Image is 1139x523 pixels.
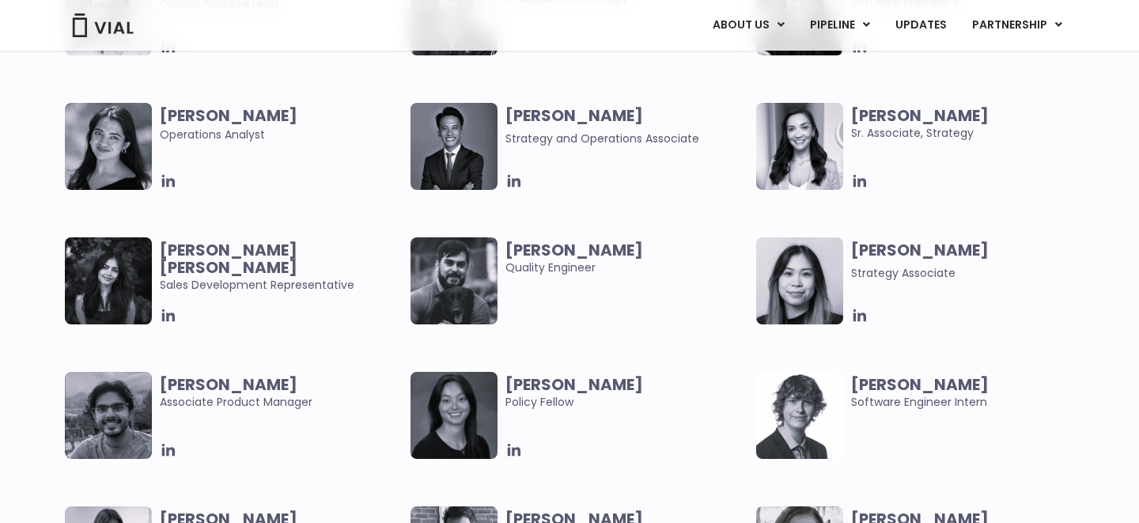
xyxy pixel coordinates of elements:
b: [PERSON_NAME] [PERSON_NAME] [160,239,297,279]
span: Operations Analyst [160,107,403,143]
img: Headshot of smiling man named Abhinav [65,372,152,459]
span: Policy Fellow [505,376,748,411]
img: Headshot of smiling woman named Vanessa [756,237,843,324]
b: [PERSON_NAME] [505,104,643,127]
img: Man smiling posing for picture [411,237,498,324]
b: [PERSON_NAME] [160,373,297,396]
img: Headshot of smiling woman named Sharicka [65,103,152,190]
b: [PERSON_NAME] [160,104,297,127]
a: PARTNERSHIPMenu Toggle [959,12,1075,39]
img: Smiling woman named Ana [756,103,843,190]
img: Smiling woman named Claudia [411,372,498,459]
b: [PERSON_NAME] [505,239,643,261]
span: Sr. Associate, Strategy [851,107,1094,142]
span: Strategy and Operations Associate [505,131,699,146]
img: Vial Logo [71,13,134,37]
img: Headshot of smiling man named Urann [411,103,498,190]
span: Associate Product Manager [160,376,403,411]
b: [PERSON_NAME] [505,373,643,396]
a: UPDATES [883,12,959,39]
a: PIPELINEMenu Toggle [797,12,882,39]
b: [PERSON_NAME] [851,373,989,396]
span: Software Engineer Intern [851,376,1094,411]
img: Smiling woman named Harman [65,237,152,324]
b: [PERSON_NAME] [851,104,989,127]
a: ABOUT USMenu Toggle [700,12,797,39]
span: Quality Engineer [505,241,748,276]
b: [PERSON_NAME] [851,239,989,261]
span: Strategy Associate [851,265,955,281]
span: Sales Development Representative [160,241,403,294]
